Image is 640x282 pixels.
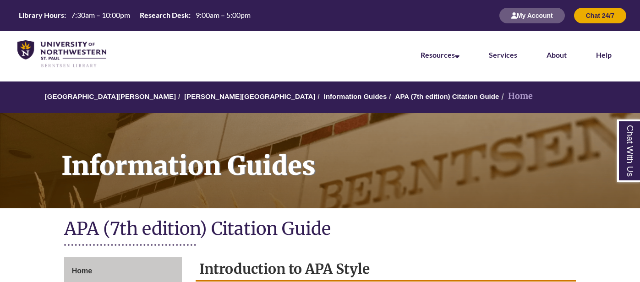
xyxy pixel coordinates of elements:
th: Library Hours: [15,10,67,20]
span: 9:00am – 5:00pm [196,11,251,19]
h1: Information Guides [51,113,640,196]
a: [GEOGRAPHIC_DATA][PERSON_NAME] [45,92,176,100]
h2: Introduction to APA Style [196,257,576,282]
img: UNWSP Library Logo [17,40,106,68]
a: Information Guides [324,92,387,100]
span: 7:30am – 10:00pm [71,11,130,19]
a: My Account [499,11,565,19]
a: About [547,50,567,59]
a: Help [596,50,612,59]
li: Home [499,90,533,103]
a: APA (7th edition) Citation Guide [395,92,499,100]
a: Hours Today [15,10,254,21]
table: Hours Today [15,10,254,20]
a: Resources [421,50,459,59]
th: Research Desk: [136,10,192,20]
button: My Account [499,8,565,23]
a: Chat 24/7 [574,11,626,19]
h1: APA (7th edition) Citation Guide [64,217,576,242]
button: Chat 24/7 [574,8,626,23]
span: Home [72,267,92,275]
a: [PERSON_NAME][GEOGRAPHIC_DATA] [184,92,315,100]
a: Services [489,50,517,59]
